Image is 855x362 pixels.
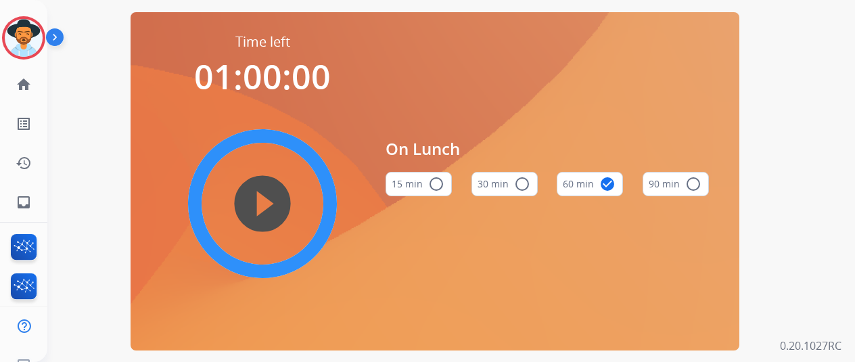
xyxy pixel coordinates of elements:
mat-icon: play_circle_filled [254,196,271,212]
span: 01:00:00 [194,53,331,99]
mat-icon: radio_button_unchecked [428,176,444,192]
button: 90 min [643,172,709,196]
button: 15 min [386,172,452,196]
mat-icon: home [16,76,32,93]
span: On Lunch [386,137,709,161]
mat-icon: history [16,155,32,171]
mat-icon: radio_button_unchecked [685,176,701,192]
mat-icon: radio_button_unchecked [514,176,530,192]
button: 30 min [471,172,538,196]
mat-icon: check_circle [599,176,616,192]
button: 60 min [557,172,623,196]
img: avatar [5,19,43,57]
mat-icon: list_alt [16,116,32,132]
mat-icon: inbox [16,194,32,210]
span: Time left [235,32,290,51]
p: 0.20.1027RC [780,338,841,354]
